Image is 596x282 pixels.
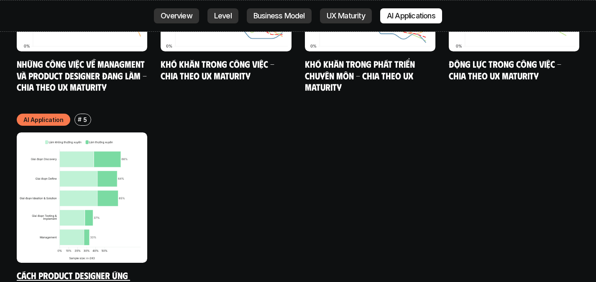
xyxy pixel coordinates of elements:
[83,115,87,124] p: 5
[449,58,563,81] a: Động lực trong công việc - Chia theo UX Maturity
[320,8,372,23] a: UX Maturity
[305,58,417,92] a: Khó khăn trong phát triển chuyên môn - Chia theo UX Maturity
[78,116,82,122] h6: #
[253,12,305,20] p: Business Model
[327,12,365,20] p: UX Maturity
[17,58,149,92] a: Những công việc về Managment và Product Designer đang làm - Chia theo UX Maturity
[214,12,232,20] p: Level
[247,8,312,23] a: Business Model
[387,12,435,20] p: AI Applications
[161,12,192,20] p: Overview
[154,8,199,23] a: Overview
[23,115,64,124] p: AI Application
[161,58,276,81] a: Khó khăn trong công việc - Chia theo UX Maturity
[207,8,238,23] a: Level
[380,8,442,23] a: AI Applications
